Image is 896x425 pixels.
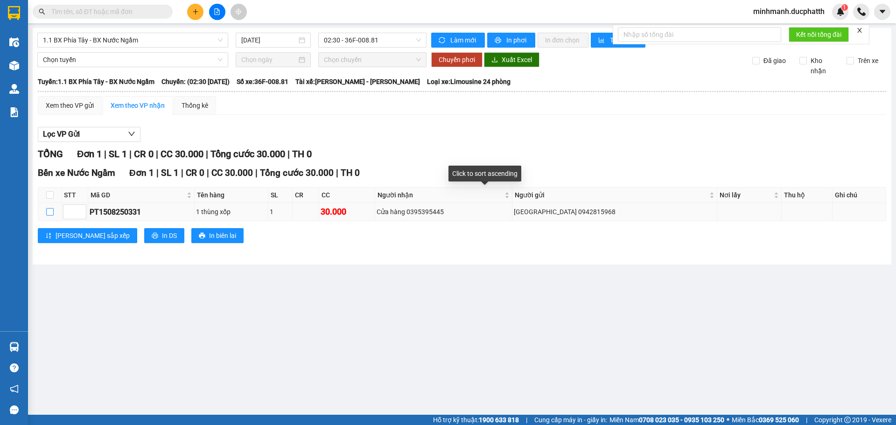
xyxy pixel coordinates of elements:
[43,33,223,47] span: 1.1 BX Phía Tây - BX Nước Ngầm
[336,167,338,178] span: |
[192,8,199,15] span: plus
[439,37,447,44] span: sync
[292,148,312,160] span: TH 0
[526,415,527,425] span: |
[727,418,729,422] span: ⚪️
[843,4,846,11] span: 1
[270,207,291,217] div: 1
[495,37,503,44] span: printer
[39,8,45,15] span: search
[341,167,360,178] span: TH 0
[324,53,421,67] span: Chọn chuyến
[807,56,840,76] span: Kho nhận
[187,4,203,20] button: plus
[515,190,707,200] span: Người gửi
[514,207,715,217] div: [GEOGRAPHIC_DATA] 0942815968
[161,148,203,160] span: CC 30.000
[324,33,421,47] span: 02:30 - 36F-008.81
[237,77,288,87] span: Số xe: 36F-008.81
[214,8,220,15] span: file-add
[609,415,724,425] span: Miền Nam
[878,7,887,16] span: caret-down
[38,148,63,160] span: TỔNG
[598,37,606,44] span: bar-chart
[746,6,832,17] span: minhmanh.ducphatth
[241,35,297,45] input: 16/08/2025
[377,207,511,217] div: Cửa hàng 0395395445
[759,416,799,424] strong: 0369 525 060
[538,33,588,48] button: In đơn chọn
[56,230,130,241] span: [PERSON_NAME] sắp xếp
[8,6,20,20] img: logo-vxr
[295,77,420,87] span: Tài xế: [PERSON_NAME] - [PERSON_NAME]
[854,56,882,66] span: Trên xe
[38,127,140,142] button: Lọc VP Gửi
[210,148,285,160] span: Tổng cước 30.000
[235,8,242,15] span: aim
[38,228,137,243] button: sort-ascending[PERSON_NAME] sắp xếp
[156,167,159,178] span: |
[260,167,334,178] span: Tổng cước 30.000
[156,148,158,160] span: |
[833,188,886,203] th: Ghi chú
[191,228,244,243] button: printerIn biên lai
[856,27,863,34] span: close
[231,4,247,20] button: aim
[319,188,376,203] th: CC
[255,167,258,178] span: |
[134,148,154,160] span: CR 0
[10,405,19,414] span: message
[491,56,498,64] span: download
[591,33,645,48] button: bar-chartThống kê
[77,148,102,160] span: Đơn 1
[9,342,19,352] img: warehouse-icon
[9,61,19,70] img: warehouse-icon
[206,148,208,160] span: |
[841,4,848,11] sup: 1
[43,53,223,67] span: Chọn tuyến
[88,203,195,221] td: PT1508250331
[760,56,790,66] span: Đã giao
[207,167,209,178] span: |
[38,167,115,178] span: Bến xe Nước Ngầm
[51,7,161,17] input: Tìm tên, số ĐT hoặc mã đơn
[874,4,890,20] button: caret-down
[484,52,539,67] button: downloadXuất Excel
[161,167,179,178] span: SL 1
[199,232,205,240] span: printer
[9,37,19,47] img: warehouse-icon
[433,415,519,425] span: Hỗ trợ kỹ thuật:
[487,33,535,48] button: printerIn phơi
[109,148,127,160] span: SL 1
[502,55,532,65] span: Xuất Excel
[618,27,781,42] input: Nhập số tổng đài
[844,417,851,423] span: copyright
[431,52,483,67] button: Chuyển phơi
[287,148,290,160] span: |
[129,167,154,178] span: Đơn 1
[129,148,132,160] span: |
[91,190,185,200] span: Mã GD
[90,206,193,218] div: PT1508250331
[182,100,208,111] div: Thống kê
[450,35,477,45] span: Làm mới
[186,167,204,178] span: CR 0
[789,27,849,42] button: Kết nối tổng đài
[293,188,319,203] th: CR
[209,4,225,20] button: file-add
[161,77,230,87] span: Chuyến: (02:30 [DATE])
[144,228,184,243] button: printerIn DS
[268,188,293,203] th: SL
[639,416,724,424] strong: 0708 023 035 - 0935 103 250
[10,384,19,393] span: notification
[241,55,297,65] input: Chọn ngày
[45,232,52,240] span: sort-ascending
[211,167,253,178] span: CC 30.000
[196,207,266,217] div: 1 thùng xốp
[128,130,135,138] span: down
[46,100,94,111] div: Xem theo VP gửi
[9,84,19,94] img: warehouse-icon
[857,7,866,16] img: phone-icon
[62,188,88,203] th: STT
[181,167,183,178] span: |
